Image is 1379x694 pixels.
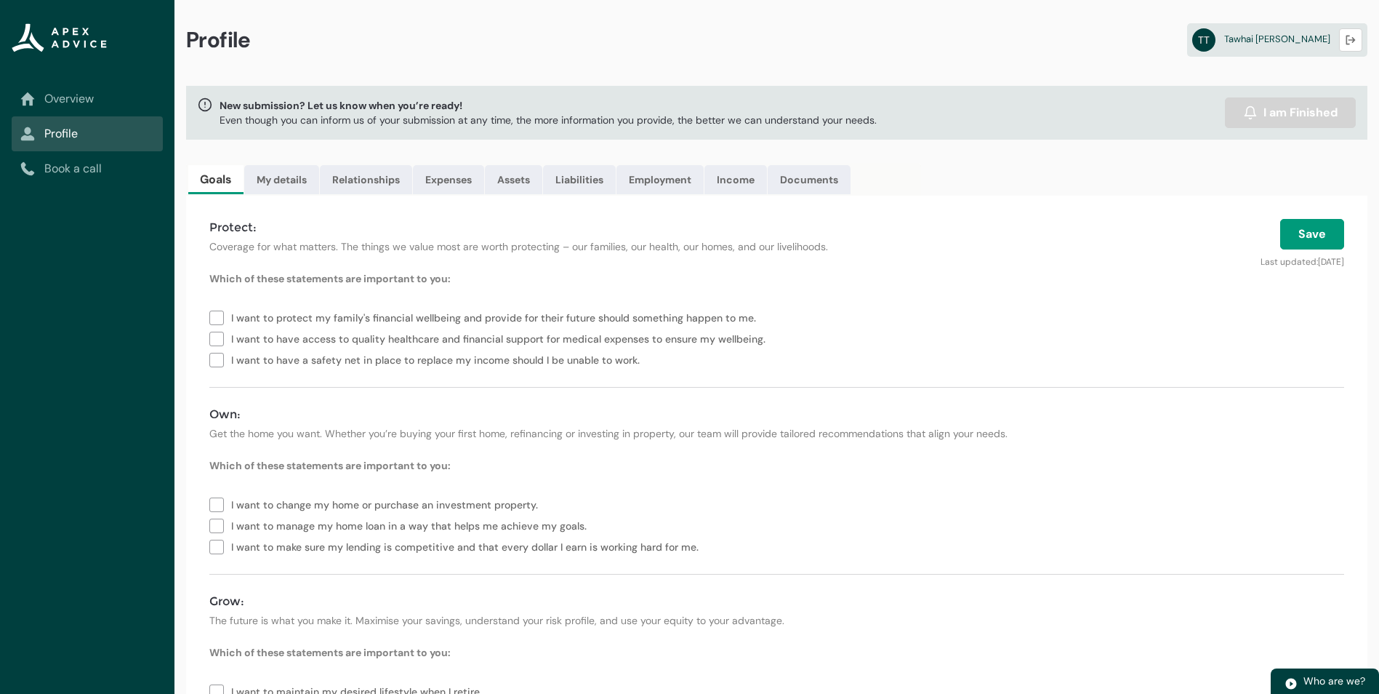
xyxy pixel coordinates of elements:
abbr: TT [1192,28,1215,52]
img: alarm.svg [1243,105,1258,120]
a: Assets [485,165,542,194]
img: Apex Advice Group [12,23,107,52]
p: Even though you can inform us of your submission at any time, the more information you provide, t... [220,113,877,127]
a: Expenses [413,165,484,194]
a: Income [704,165,767,194]
p: The future is what you make it. Maximise your savings, understand your risk profile, and use your... [209,613,1344,628]
p: Which of these statements are important to you: [209,645,1344,660]
h4: Own: [209,406,1344,423]
span: Tawhai [PERSON_NAME] [1224,33,1330,45]
nav: Sub page [12,81,163,186]
p: Which of these statements are important to you: [209,271,1344,286]
img: play.svg [1284,677,1298,690]
a: Profile [20,125,154,143]
span: Who are we? [1303,674,1365,687]
a: Documents [768,165,851,194]
h4: Grow: [209,593,1344,610]
h4: Protect: [209,219,960,236]
span: I want to have access to quality healthcare and financial support for medical expenses to ensure ... [231,327,771,348]
button: Save [1280,219,1344,250]
span: I want to protect my family's financial wellbeing and provide for their future should something h... [231,306,762,327]
p: Coverage for what matters. The things we value most are worth protecting – our families, our heal... [209,239,960,254]
span: I want to manage my home loan in a way that helps me achieve my goals. [231,514,592,535]
lightning-formatted-date-time: [DATE] [1318,256,1344,268]
span: I want to make sure my lending is competitive and that every dollar I earn is working hard for me. [231,535,704,557]
a: My details [244,165,319,194]
a: Book a call [20,160,154,178]
a: Goals [188,165,244,194]
p: Which of these statements are important to you: [209,458,1344,473]
a: Employment [616,165,704,194]
span: I am Finished [1263,104,1338,121]
button: Logout [1339,28,1362,52]
span: I want to have a safety net in place to replace my income should I be unable to work. [231,348,646,370]
span: I want to change my home or purchase an investment property. [231,493,544,514]
button: I am Finished [1225,97,1356,128]
a: Relationships [320,165,412,194]
a: Overview [20,90,154,108]
a: TTTawhai [PERSON_NAME] [1187,23,1367,57]
span: New submission? Let us know when you’re ready! [220,98,877,113]
p: Last updated: [978,250,1344,268]
a: Liabilities [543,165,616,194]
span: Profile [186,26,251,54]
p: Get the home you want. Whether you’re buying your first home, refinancing or investing in propert... [209,426,1344,441]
